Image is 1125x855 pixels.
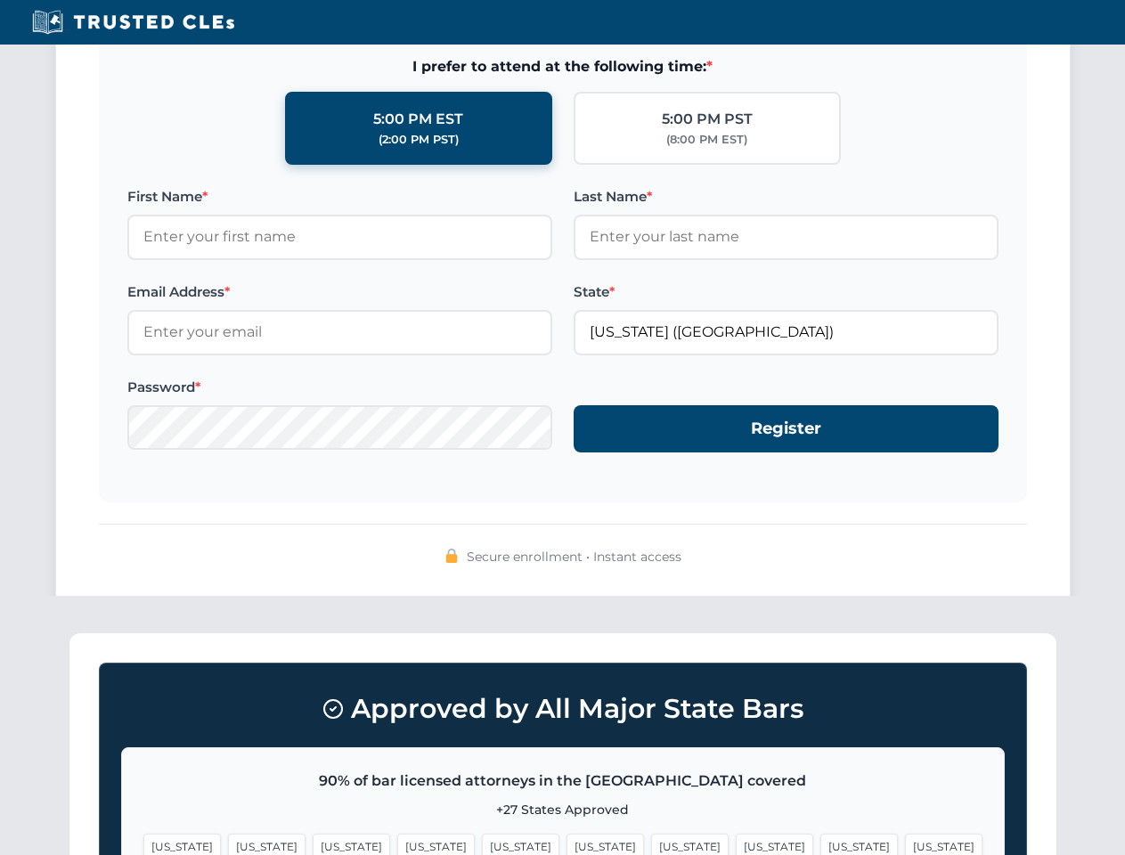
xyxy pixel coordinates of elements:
[574,310,999,354] input: Florida (FL)
[127,281,552,303] label: Email Address
[574,281,999,303] label: State
[666,131,747,149] div: (8:00 PM EST)
[574,405,999,452] button: Register
[467,547,681,566] span: Secure enrollment • Instant access
[662,108,753,131] div: 5:00 PM PST
[143,769,982,793] p: 90% of bar licensed attorneys in the [GEOGRAPHIC_DATA] covered
[127,186,552,208] label: First Name
[444,549,459,563] img: 🔒
[373,108,463,131] div: 5:00 PM EST
[127,55,999,78] span: I prefer to attend at the following time:
[121,685,1005,733] h3: Approved by All Major State Bars
[27,9,240,36] img: Trusted CLEs
[127,310,552,354] input: Enter your email
[143,800,982,819] p: +27 States Approved
[379,131,459,149] div: (2:00 PM PST)
[574,186,999,208] label: Last Name
[127,215,552,259] input: Enter your first name
[127,377,552,398] label: Password
[574,215,999,259] input: Enter your last name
